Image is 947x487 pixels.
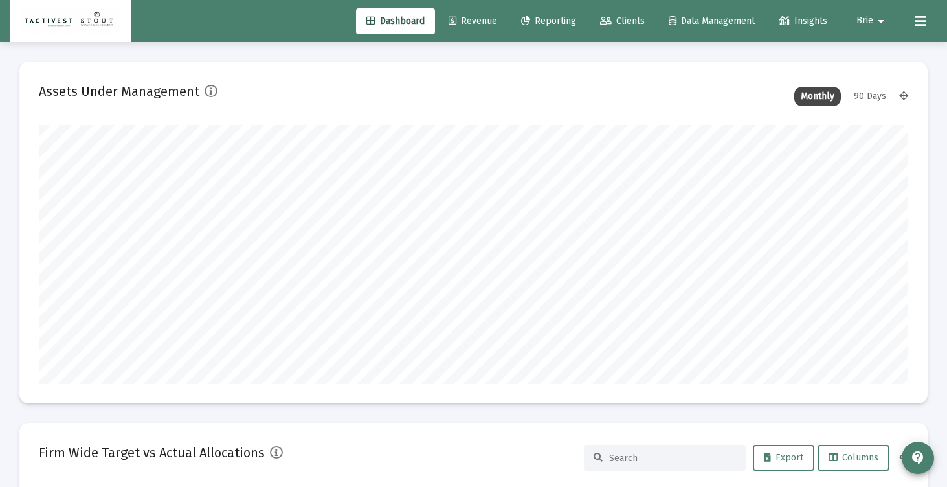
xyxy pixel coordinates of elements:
a: Reporting [511,8,586,34]
a: Clients [590,8,655,34]
span: Revenue [449,16,497,27]
h2: Firm Wide Target vs Actual Allocations [39,442,265,463]
mat-icon: contact_support [910,450,926,466]
a: Revenue [438,8,507,34]
span: Reporting [521,16,576,27]
button: Export [753,445,814,471]
div: Monthly [794,87,841,106]
mat-icon: arrow_drop_down [873,8,889,34]
h2: Assets Under Management [39,81,199,102]
input: Search [609,453,736,464]
span: Clients [600,16,645,27]
span: Insights [779,16,827,27]
span: Brie [856,16,873,27]
button: Columns [818,445,889,471]
a: Dashboard [356,8,435,34]
button: Brie [841,8,904,34]
a: Insights [768,8,838,34]
span: Dashboard [366,16,425,27]
img: Dashboard [20,8,121,34]
span: Data Management [669,16,755,27]
div: 90 Days [847,87,893,106]
span: Export [764,452,803,463]
a: Data Management [658,8,765,34]
span: Columns [829,452,878,463]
